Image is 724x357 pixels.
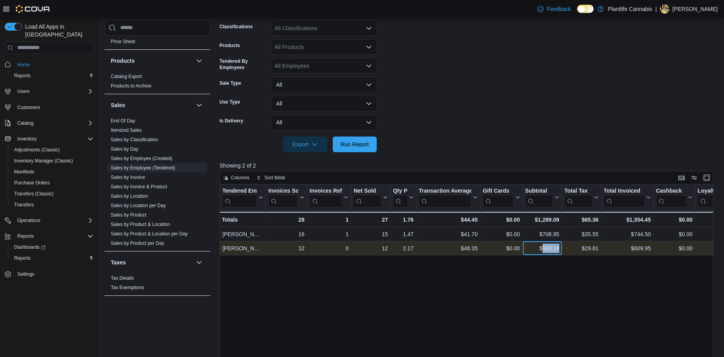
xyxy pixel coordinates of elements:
div: 15 [354,229,388,239]
button: Sales [111,101,193,109]
div: Invoices Sold [268,187,298,207]
div: [PERSON_NAME] [222,229,263,239]
button: All [271,96,377,111]
button: Run Report [333,137,377,152]
button: Inventory [2,133,97,144]
span: End Of Day [111,117,135,124]
div: Cashback [656,187,686,207]
button: Columns [220,173,253,182]
div: Tendered Employee [222,187,257,195]
div: Net Sold [354,187,381,207]
a: Sales by Day [111,146,139,151]
button: Users [2,86,97,97]
div: [PERSON_NAME] [222,244,263,253]
a: Inventory Manager (Classic) [11,156,76,166]
span: Inventory [14,134,93,144]
a: Sales by Product [111,212,147,217]
button: All [271,115,377,130]
div: $44.45 [419,215,478,224]
nav: Complex example [5,56,93,301]
div: $0.00 [483,229,520,239]
span: Settings [14,269,93,279]
button: Net Sold [354,187,388,207]
div: $0.00 [656,215,692,224]
span: Reports [11,253,93,263]
span: Users [17,88,29,95]
div: $35.55 [564,229,598,239]
h3: Products [111,56,135,64]
button: Qty Per Transaction [393,187,413,207]
a: Sales by Employee (Tendered) [111,165,175,170]
span: Catalog Export [111,73,142,79]
a: Reports [11,253,34,263]
div: Invoices Ref [310,187,342,195]
label: Tendered By Employees [220,58,268,71]
button: Open list of options [366,44,372,50]
button: Taxes [194,257,204,267]
div: 1.47 [393,229,413,239]
span: Adjustments (Classic) [11,145,93,155]
a: Reports [11,71,34,80]
span: Home [14,60,93,69]
a: Settings [14,270,37,279]
div: 27 [354,215,388,224]
div: Transaction Average [419,187,471,207]
label: Use Type [220,99,240,105]
div: Pricing [104,36,210,49]
div: $0.00 [656,229,692,239]
div: 1.76 [393,215,413,224]
div: $0.00 [483,215,520,224]
label: Is Delivery [220,118,243,124]
div: $41.70 [419,229,478,239]
div: Invoices Sold [268,187,298,195]
span: Tax Exemptions [111,284,144,290]
div: Qty Per Transaction [393,187,407,195]
a: Manifests [11,167,37,177]
button: Transfers [8,199,97,210]
span: Sales by Product [111,211,147,218]
a: Sales by Classification [111,137,158,142]
span: Load All Apps in [GEOGRAPHIC_DATA] [22,23,93,38]
div: $708.95 [525,229,559,239]
button: Open list of options [366,25,372,31]
div: $1,354.45 [603,215,651,224]
span: Operations [17,217,40,224]
span: Reports [11,71,93,80]
p: [PERSON_NAME] [673,4,718,14]
div: Sales [104,116,210,251]
button: Operations [2,215,97,226]
a: Sales by Employee (Created) [111,155,172,161]
div: Totals [222,215,263,224]
a: Itemized Sales [111,127,142,133]
div: 28 [268,215,304,224]
div: $580.14 [525,244,559,253]
div: Transaction Average [419,187,471,195]
div: $609.95 [603,244,651,253]
button: Manifests [8,166,97,177]
a: Dashboards [11,242,49,252]
div: Invoices Ref [310,187,342,207]
span: Purchase Orders [11,178,93,188]
span: Transfers (Classic) [14,191,53,197]
button: Reports [14,231,37,241]
div: 0 [310,244,348,253]
a: Feedback [534,1,574,17]
div: Subtotal [525,187,553,207]
span: Run Report [341,140,369,148]
a: Price Sheet [111,38,135,44]
div: Net Sold [354,187,381,195]
div: $0.00 [656,244,692,253]
a: Tax Details [111,275,134,280]
button: Settings [2,268,97,280]
button: Reports [2,231,97,242]
a: Products to Archive [111,83,151,88]
button: Display options [689,173,699,182]
a: Sales by Invoice [111,174,145,180]
div: Total Tax [564,187,592,195]
h3: Taxes [111,258,126,266]
span: Dashboards [14,244,46,250]
span: Inventory Manager (Classic) [14,158,73,164]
